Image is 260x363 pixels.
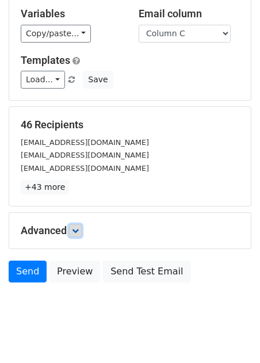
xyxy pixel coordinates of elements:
[21,7,121,20] h5: Variables
[21,151,149,159] small: [EMAIL_ADDRESS][DOMAIN_NAME]
[9,261,47,282] a: Send
[83,71,113,89] button: Save
[21,164,149,173] small: [EMAIL_ADDRESS][DOMAIN_NAME]
[49,261,100,282] a: Preview
[21,54,70,66] a: Templates
[21,180,69,194] a: +43 more
[202,308,260,363] div: Widget de chat
[103,261,190,282] a: Send Test Email
[202,308,260,363] iframe: Chat Widget
[21,71,65,89] a: Load...
[21,138,149,147] small: [EMAIL_ADDRESS][DOMAIN_NAME]
[21,224,239,237] h5: Advanced
[21,119,239,131] h5: 46 Recipients
[21,25,91,43] a: Copy/paste...
[139,7,239,20] h5: Email column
